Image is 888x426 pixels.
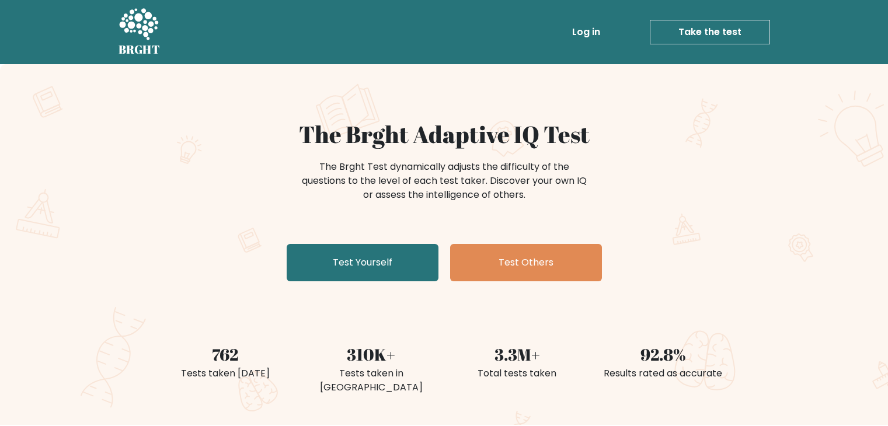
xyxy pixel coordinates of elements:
[159,342,291,366] div: 762
[119,5,161,60] a: BRGHT
[305,366,437,394] div: Tests taken in [GEOGRAPHIC_DATA]
[451,342,583,366] div: 3.3M+
[298,160,590,202] div: The Brght Test dynamically adjusts the difficulty of the questions to the level of each test take...
[450,244,602,281] a: Test Others
[159,120,729,148] h1: The Brght Adaptive IQ Test
[597,342,729,366] div: 92.8%
[451,366,583,380] div: Total tests taken
[119,43,161,57] h5: BRGHT
[305,342,437,366] div: 310K+
[159,366,291,380] div: Tests taken [DATE]
[287,244,438,281] a: Test Yourself
[650,20,770,44] a: Take the test
[597,366,729,380] div: Results rated as accurate
[567,20,605,44] a: Log in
